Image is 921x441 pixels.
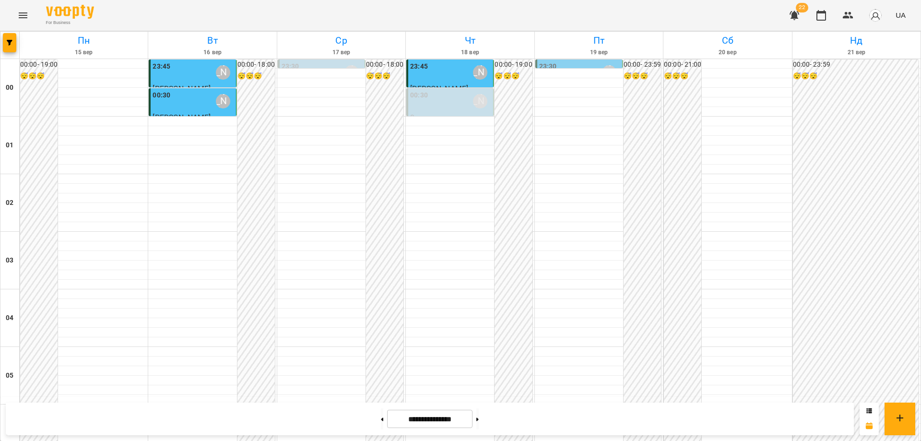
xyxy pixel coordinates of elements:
[279,33,404,48] h6: Ср
[473,94,487,108] div: Абрамова Ірина
[6,198,13,208] h6: 02
[473,65,487,80] div: Абрамова Ірина
[12,4,35,27] button: Menu
[624,71,661,82] h6: 😴😴😴
[664,71,701,82] h6: 😴😴😴
[344,65,359,80] div: Абрамова Ірина
[665,48,790,57] h6: 20 вер
[20,60,58,70] h6: 00:00 - 19:00
[366,71,403,82] h6: 😴😴😴
[407,33,532,48] h6: Чт
[793,71,919,82] h6: 😴😴😴
[624,60,661,70] h6: 00:00 - 23:59
[153,84,211,93] span: [PERSON_NAME]
[279,48,404,57] h6: 17 вер
[216,65,230,80] div: Абрамова Ірина
[6,255,13,266] h6: 03
[896,10,906,20] span: UA
[602,65,616,80] div: Абрамова Ірина
[20,71,58,82] h6: 😴😴😴
[282,61,299,72] label: 23:30
[153,61,170,72] label: 23:45
[150,33,275,48] h6: Вт
[6,83,13,93] h6: 00
[536,48,661,57] h6: 19 вер
[6,313,13,323] h6: 04
[495,71,532,82] h6: 😴😴😴
[21,48,146,57] h6: 15 вер
[539,61,557,72] label: 23:30
[46,20,94,26] span: For Business
[46,5,94,19] img: Voopty Logo
[6,140,13,151] h6: 01
[665,33,790,48] h6: Сб
[153,90,170,101] label: 00:30
[366,60,403,70] h6: 00:00 - 18:00
[794,33,919,48] h6: Нд
[410,90,428,101] label: 00:30
[407,48,532,57] h6: 18 вер
[892,6,909,24] button: UA
[237,60,275,70] h6: 00:00 - 18:00
[495,60,532,70] h6: 00:00 - 19:00
[664,60,701,70] h6: 00:00 - 21:00
[153,113,211,122] span: [PERSON_NAME]
[237,71,275,82] h6: 😴😴😴
[796,3,808,12] span: 22
[793,60,919,70] h6: 00:00 - 23:59
[410,84,468,93] span: [PERSON_NAME]
[794,48,919,57] h6: 21 вер
[6,370,13,381] h6: 05
[410,113,491,121] p: 0
[869,9,882,22] img: avatar_s.png
[536,33,661,48] h6: Пт
[410,61,428,72] label: 23:45
[21,33,146,48] h6: Пн
[150,48,275,57] h6: 16 вер
[216,94,230,108] div: Абрамова Ірина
